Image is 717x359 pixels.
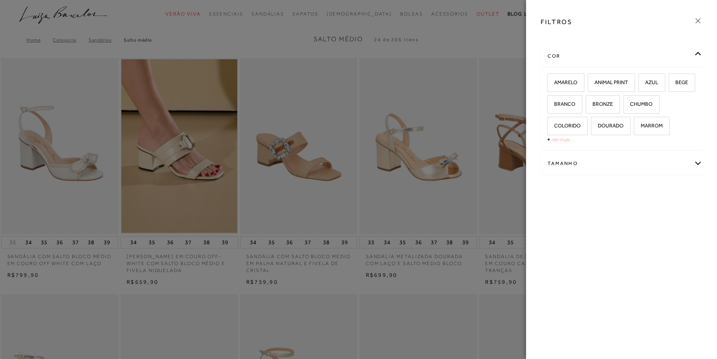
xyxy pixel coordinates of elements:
span: + [547,136,550,143]
span: MARROM [635,123,663,129]
h3: FILTROS [541,17,572,27]
input: CHUMBO [622,101,630,109]
input: COLORIDO [546,123,554,131]
span: BRONZE [586,101,613,107]
span: CHUMBO [624,101,652,107]
input: ANIMAL PRINT [586,80,595,88]
span: DOURADO [592,123,623,129]
input: DOURADO [590,123,598,131]
input: BRANCO [546,101,554,109]
input: BRONZE [584,101,592,109]
div: cor [541,45,702,67]
div: Tamanho [541,153,702,174]
input: MARROM [632,123,641,131]
span: ANIMAL PRINT [588,79,628,85]
input: AMARELO [546,80,554,88]
span: AZUL [639,79,658,85]
span: BRANCO [548,101,575,107]
span: COLORIDO [548,123,581,129]
input: AZUL [637,80,645,88]
span: BEGE [669,79,688,85]
input: BEGE [667,80,675,88]
span: AMARELO [548,79,577,85]
a: Ver mais... [552,136,574,143]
